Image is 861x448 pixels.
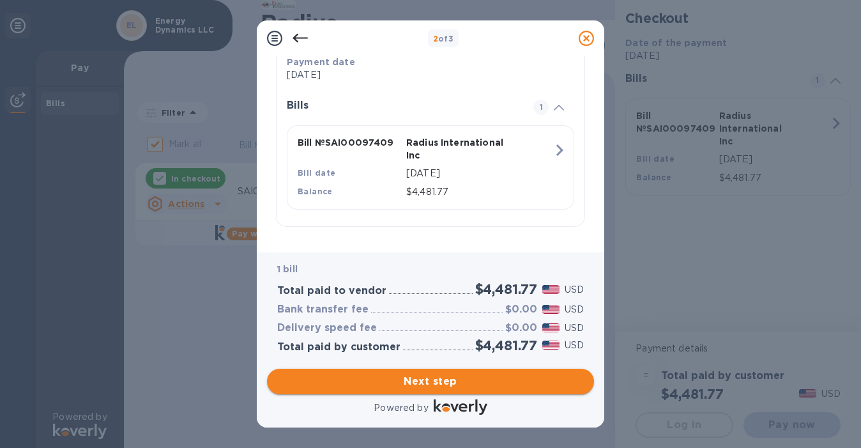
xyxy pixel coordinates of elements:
b: of 3 [433,34,454,43]
h3: $0.00 [505,322,537,334]
p: USD [565,321,584,335]
h2: $4,481.77 [475,281,537,297]
h3: Total paid by customer [277,341,400,353]
b: Balance [298,187,333,196]
p: USD [565,339,584,352]
span: 2 [433,34,438,43]
span: Next step [277,374,584,389]
button: Bill №SAI00097409Radius International IncBill date[DATE]Balance$4,481.77 [287,125,574,210]
h3: Delivery speed fee [277,322,377,334]
h2: $4,481.77 [475,337,537,353]
b: Payment date [287,57,355,67]
h3: Bank transfer fee [277,304,369,316]
img: USD [542,285,560,294]
h3: Bills [287,100,518,112]
p: $4,481.77 [406,185,553,199]
p: [DATE] [287,68,564,82]
p: Bill № SAI00097409 [298,136,401,149]
button: Next step [267,369,594,394]
p: USD [565,283,584,297]
img: Logo [434,399,487,415]
span: 1 [533,100,549,115]
img: USD [542,305,560,314]
p: Powered by [374,401,428,415]
b: Bill date [298,168,336,178]
h3: $0.00 [505,304,537,316]
p: Radius International Inc [406,136,510,162]
img: USD [542,341,560,350]
b: 1 bill [277,264,298,274]
p: USD [565,303,584,316]
h3: Total paid to vendor [277,285,386,297]
p: [DATE] [406,167,553,180]
img: USD [542,323,560,332]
